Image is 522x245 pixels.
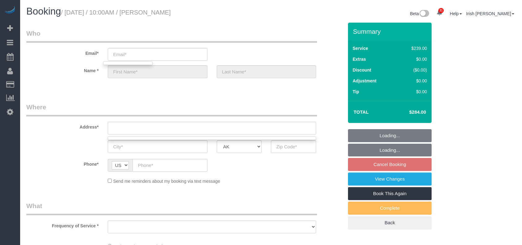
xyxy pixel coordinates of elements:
label: Phone* [22,159,103,167]
h3: Summary [353,28,428,35]
input: City* [108,140,207,153]
label: Email* [22,48,103,56]
img: New interface [419,10,429,18]
input: Email* [108,48,207,61]
a: Irish [PERSON_NAME] [466,11,514,16]
label: Frequency of Service * [22,221,103,229]
label: Discount [353,67,371,73]
a: Help [450,11,462,16]
div: $0.00 [398,56,427,62]
div: $0.00 [398,78,427,84]
legend: Where [26,103,317,116]
label: Address* [22,122,103,130]
a: Back [348,216,432,229]
h4: $284.00 [391,110,426,115]
legend: Who [26,29,317,43]
a: Beta [410,11,429,16]
a: 31 [433,6,446,20]
input: Zip Code* [271,140,316,153]
input: Last Name* [217,65,316,78]
input: Phone* [133,159,207,172]
a: View Changes [348,173,432,186]
label: Service [353,45,368,51]
a: Book This Again [348,187,432,200]
img: Automaid Logo [4,6,16,15]
legend: What [26,201,317,215]
span: Send me reminders about my booking via text message [113,179,220,184]
input: First Name* [108,65,207,78]
strong: Total [354,109,369,115]
div: $0.00 [398,89,427,95]
div: $239.00 [398,45,427,51]
span: 31 [438,8,444,13]
div: ($0.00) [398,67,427,73]
label: Tip [353,89,359,95]
label: Name * [22,65,103,74]
span: Booking [26,6,61,17]
label: Adjustment [353,78,376,84]
small: / [DATE] / 10:00AM / [PERSON_NAME] [61,9,171,16]
label: Extras [353,56,366,62]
